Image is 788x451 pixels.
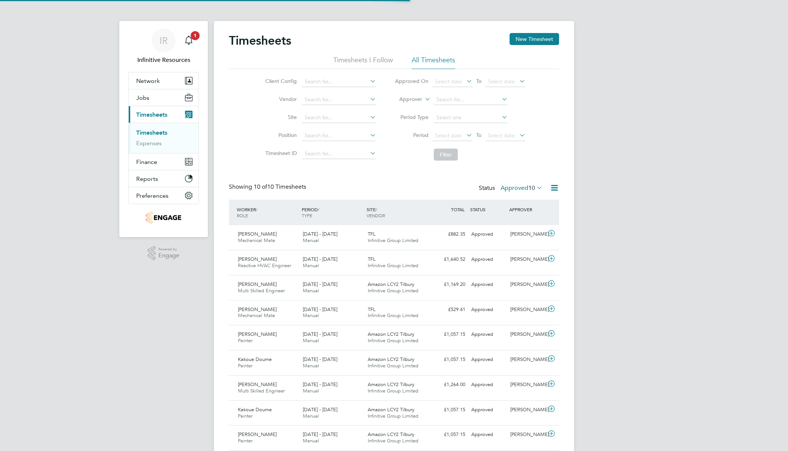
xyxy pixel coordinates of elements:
[468,353,507,366] div: Approved
[368,306,376,313] span: TFL
[238,331,277,337] span: [PERSON_NAME]
[507,203,546,216] div: APPROVER
[238,287,285,294] span: Multi Skilled Engineer
[451,206,465,212] span: TOTAL
[367,212,385,218] span: VENDOR
[468,404,507,416] div: Approved
[235,203,300,222] div: WORKER
[303,231,337,237] span: [DATE] - [DATE]
[303,312,319,319] span: Manual
[146,212,181,224] img: infinitivegroup-logo-retina.png
[238,281,277,287] span: [PERSON_NAME]
[507,404,546,416] div: [PERSON_NAME]
[238,231,277,237] span: [PERSON_NAME]
[429,228,468,241] div: £882.35
[507,228,546,241] div: [PERSON_NAME]
[303,256,337,262] span: [DATE] - [DATE]
[238,256,277,262] span: [PERSON_NAME]
[238,437,253,444] span: Painter
[263,150,297,156] label: Timesheet ID
[468,379,507,391] div: Approved
[181,29,196,53] a: 1
[479,183,544,194] div: Status
[468,203,507,216] div: STATUS
[368,362,418,369] span: Infinitive Group Limited
[303,431,337,437] span: [DATE] - [DATE]
[238,413,253,419] span: Painter
[159,36,168,45] span: IR
[368,331,414,337] span: Amazon LCY2 Tilbury
[129,187,199,204] button: Preferences
[507,253,546,266] div: [PERSON_NAME]
[507,379,546,391] div: [PERSON_NAME]
[263,114,297,120] label: Site
[238,356,272,362] span: Kakoue Doume
[365,203,430,222] div: SITE
[303,237,319,244] span: Manual
[263,132,297,138] label: Position
[474,76,484,86] span: To
[128,29,199,65] a: IRInfinitive Resources
[368,281,414,287] span: Amazon LCY2 Tilbury
[368,437,418,444] span: Infinitive Group Limited
[129,170,199,187] button: Reports
[395,114,429,120] label: Period Type
[238,406,272,413] span: Kakoue Doume
[388,96,422,103] label: Approver
[429,404,468,416] div: £1,057.15
[302,113,376,123] input: Search for...
[429,353,468,366] div: £1,057.15
[229,183,308,191] div: Showing
[468,428,507,441] div: Approved
[468,278,507,291] div: Approved
[429,379,468,391] div: £1,264.00
[303,287,319,294] span: Manual
[468,304,507,316] div: Approved
[238,431,277,437] span: [PERSON_NAME]
[303,356,337,362] span: [DATE] - [DATE]
[501,184,543,192] label: Approved
[507,428,546,441] div: [PERSON_NAME]
[429,253,468,266] div: £1,640.52
[136,175,158,182] span: Reports
[136,129,167,136] a: Timesheets
[303,388,319,394] span: Manual
[468,228,507,241] div: Approved
[136,192,168,199] span: Preferences
[474,130,484,140] span: To
[238,306,277,313] span: [PERSON_NAME]
[237,212,248,218] span: ROLE
[368,231,376,237] span: TFL
[229,33,291,48] h2: Timesheets
[302,149,376,159] input: Search for...
[303,381,337,388] span: [DATE] - [DATE]
[238,237,275,244] span: Mechanical Mate
[129,153,199,170] button: Finance
[488,78,515,85] span: Select date
[368,262,418,269] span: Infinitive Group Limited
[148,246,180,260] a: Powered byEngage
[303,262,319,269] span: Manual
[435,78,462,85] span: Select date
[376,206,377,212] span: /
[303,437,319,444] span: Manual
[303,362,319,369] span: Manual
[256,206,257,212] span: /
[368,287,418,294] span: Infinitive Group Limited
[507,328,546,341] div: [PERSON_NAME]
[429,428,468,441] div: £1,057.15
[368,356,414,362] span: Amazon LCY2 Tilbury
[136,77,160,84] span: Network
[303,337,319,344] span: Manual
[303,331,337,337] span: [DATE] - [DATE]
[368,431,414,437] span: Amazon LCY2 Tilbury
[434,113,508,123] input: Select one
[303,406,337,413] span: [DATE] - [DATE]
[468,253,507,266] div: Approved
[412,56,455,69] li: All Timesheets
[254,183,267,191] span: 10 of
[368,337,418,344] span: Infinitive Group Limited
[395,132,429,138] label: Period
[136,158,157,165] span: Finance
[368,256,376,262] span: TFL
